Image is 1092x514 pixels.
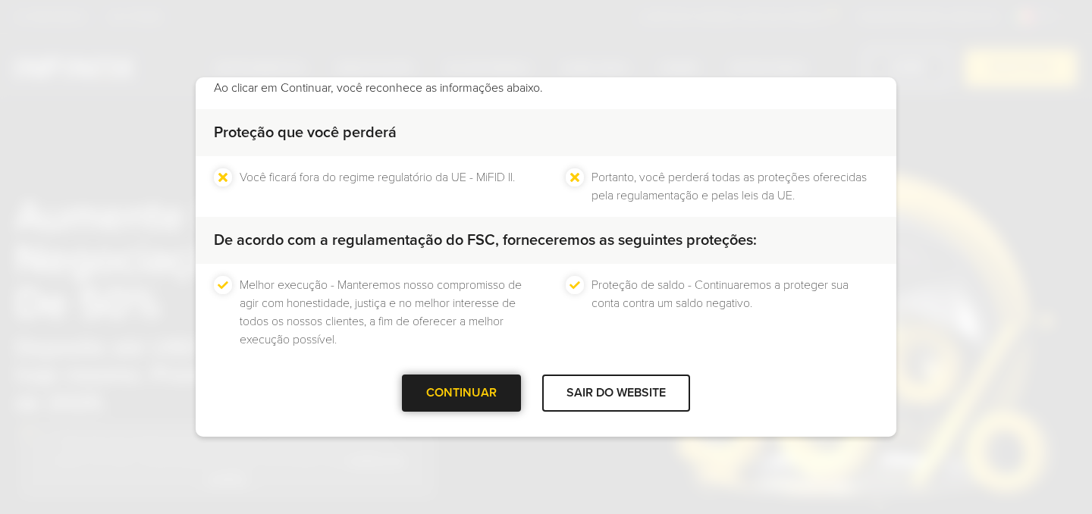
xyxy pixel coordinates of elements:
li: Portanto, você perderá todas as proteções oferecidas pela regulamentação e pelas leis da UE. [591,168,878,205]
strong: Proteção que você perderá [214,124,397,142]
div: SAIR DO WEBSITE [542,375,690,412]
li: Melhor execução - Manteremos nosso compromisso de agir com honestidade, justiça e no melhor inter... [240,276,526,349]
div: CONTINUAR [402,375,521,412]
strong: De acordo com a regulamentação do FSC, forneceremos as seguintes proteções: [214,231,757,249]
li: Proteção de saldo - Continuaremos a proteger sua conta contra um saldo negativo. [591,276,878,349]
p: Ao clicar em Continuar, você reconhece as informações abaixo. [214,79,878,97]
li: Você ficará fora do regime regulatório da UE - MiFID II. [240,168,515,205]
